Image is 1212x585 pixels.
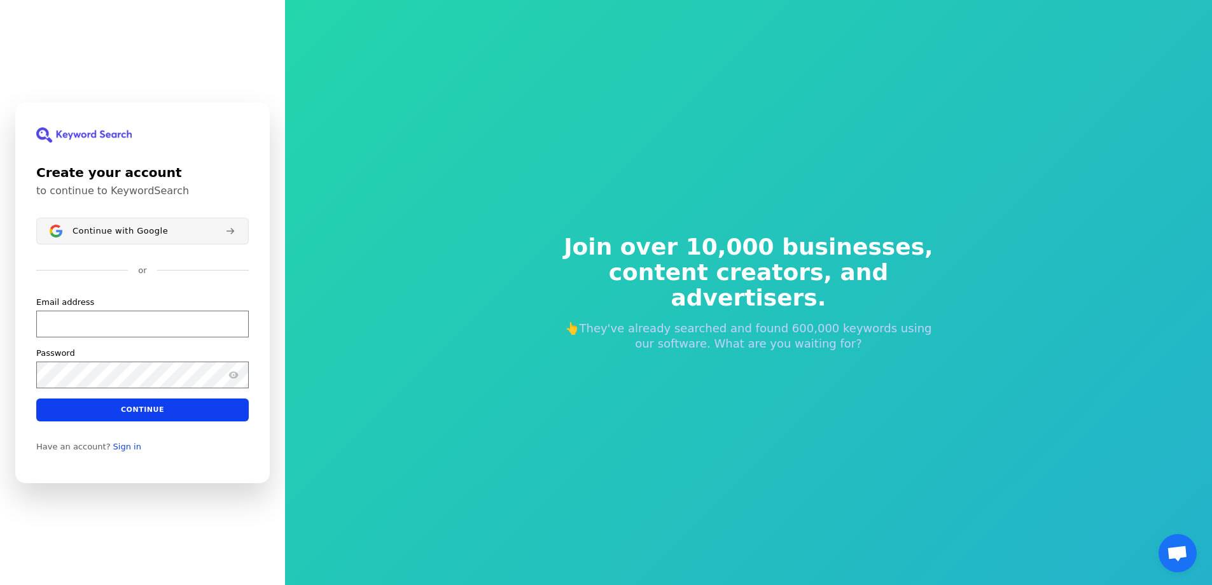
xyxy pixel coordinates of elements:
span: Continue with Google [73,225,168,236]
label: Email address [36,296,94,307]
button: Show password [226,367,241,382]
h1: Create your account [36,163,249,182]
a: Sign in [113,441,141,451]
p: to continue to KeywordSearch [36,185,249,197]
img: Sign in with Google [50,225,62,237]
span: Have an account? [36,441,111,451]
label: Password [36,347,75,358]
p: 👆They've already searched and found 600,000 keywords using our software. What are you waiting for? [555,321,942,351]
img: KeywordSearch [36,127,132,143]
button: Continue [36,398,249,421]
span: Join over 10,000 businesses, [555,234,942,260]
div: 开放式聊天 [1159,534,1197,572]
p: or [138,265,146,276]
span: content creators, and advertisers. [555,260,942,311]
button: Sign in with GoogleContinue with Google [36,218,249,244]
